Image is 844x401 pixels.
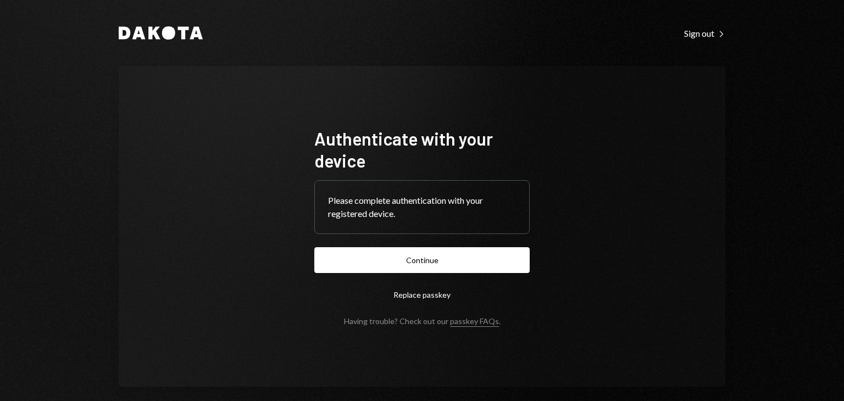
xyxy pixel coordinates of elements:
[684,27,725,39] a: Sign out
[684,28,725,39] div: Sign out
[450,316,499,327] a: passkey FAQs
[314,127,530,171] h1: Authenticate with your device
[314,247,530,273] button: Continue
[314,282,530,308] button: Replace passkey
[344,316,501,326] div: Having trouble? Check out our .
[328,194,516,220] div: Please complete authentication with your registered device.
